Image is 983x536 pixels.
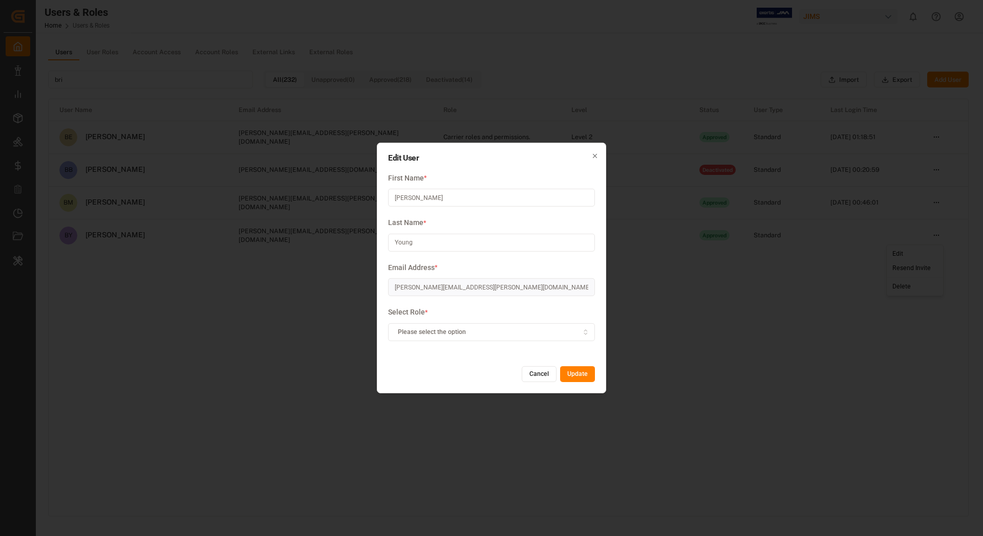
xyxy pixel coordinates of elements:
span: Last Name [388,217,423,228]
h2: Edit User [388,154,595,162]
input: Last Name [388,234,595,252]
span: Please select the option [398,327,466,337]
button: Cancel [522,366,557,383]
span: First Name [388,173,424,184]
input: Email Address [388,278,595,296]
span: Email Address [388,262,435,273]
input: First Name [388,189,595,207]
span: Select Role [388,307,425,318]
button: Update [560,366,595,383]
